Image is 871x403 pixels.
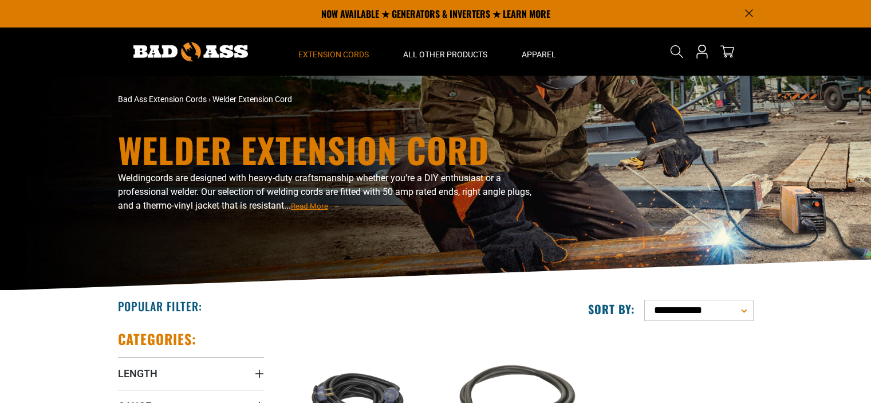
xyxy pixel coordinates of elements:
[386,28,505,76] summary: All Other Products
[118,299,202,314] h2: Popular Filter:
[118,173,531,211] span: cords are designed with heavy-duty craftsmanship whether you’re a DIY enthusiast or a professiona...
[118,171,536,213] p: Welding
[403,49,487,60] span: All Other Products
[291,202,328,210] span: Read More
[118,132,536,167] h1: Welder Extension Cord
[118,357,264,389] summary: Length
[522,49,556,60] span: Apparel
[281,28,386,76] summary: Extension Cords
[208,95,211,104] span: ›
[118,95,207,104] a: Bad Ass Extension Cords
[133,42,248,61] img: Bad Ass Extension Cords
[298,49,369,60] span: Extension Cords
[118,367,157,380] span: Length
[212,95,292,104] span: Welder Extension Cord
[668,42,686,61] summary: Search
[505,28,573,76] summary: Apparel
[118,93,536,105] nav: breadcrumbs
[588,302,635,316] label: Sort by:
[118,330,197,348] h2: Categories:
